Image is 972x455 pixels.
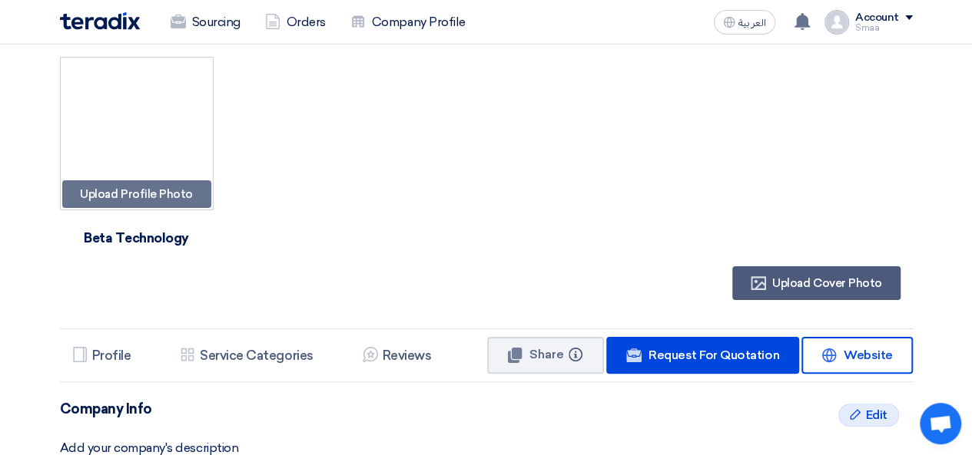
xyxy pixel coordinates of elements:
[253,5,338,39] a: Orders
[606,337,798,374] a: Request For Quotation
[738,18,766,28] span: العربية
[855,12,899,25] div: Account
[714,10,775,35] button: العربية
[772,276,881,290] span: Upload Cover Photo
[844,348,893,362] span: Website
[60,12,140,30] img: Teradix logo
[920,403,961,444] a: Open chat
[62,180,211,208] div: Upload Profile Photo
[60,401,913,417] h4: Company Info
[865,406,887,424] span: Edit
[801,337,912,374] a: Website
[649,348,779,362] span: Request For Quotation
[529,347,564,361] span: Share
[824,10,849,35] img: profile_test.png
[78,221,195,255] div: Beta Technology
[855,24,913,32] div: Smaa
[92,348,131,363] h5: Profile
[487,337,604,374] button: Share
[200,348,313,363] h5: Service Categories
[383,348,432,363] h5: Reviews
[158,5,253,39] a: Sourcing
[338,5,478,39] a: Company Profile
